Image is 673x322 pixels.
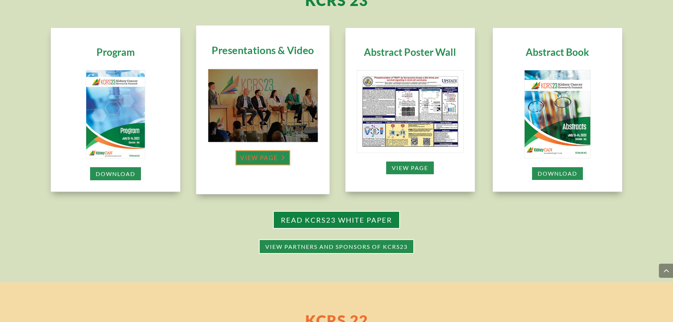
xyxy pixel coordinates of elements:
[357,148,464,154] a: KCRS21 Program Cover
[212,44,314,57] span: Presentations & Video
[525,70,590,158] img: Abstract book cover
[208,137,318,144] a: Presentations & Slides cover
[385,161,435,175] a: View Page
[89,166,142,181] a: Download
[86,70,145,158] img: KCRS23 Cover
[357,70,464,153] img: KCRS23 poster cover image
[236,151,290,165] a: view page
[56,46,175,62] h2: Program
[351,46,470,62] h2: Abstract Poster Wall
[498,46,617,62] h2: Abstract Book
[86,153,145,159] a: KCRS21 Program Cover
[208,69,318,142] img: KCRS23 Video cover
[531,166,584,181] a: Download
[524,153,591,159] a: KCRS21 Program Cover
[259,239,414,254] a: view partners and sponsors of KCRS23
[273,211,400,229] a: READ KCRS23 WHITE PAPER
